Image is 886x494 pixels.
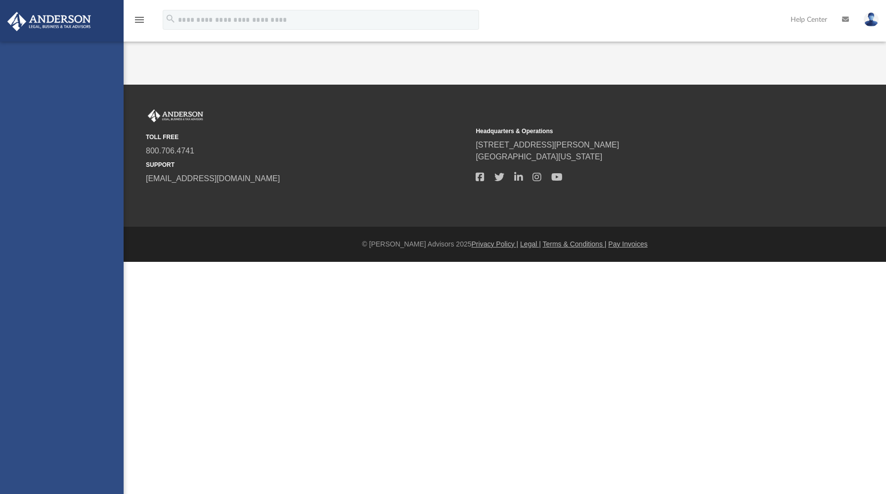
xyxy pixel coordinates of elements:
[124,239,886,249] div: © [PERSON_NAME] Advisors 2025
[146,160,469,169] small: SUPPORT
[476,141,619,149] a: [STREET_ADDRESS][PERSON_NAME]
[520,240,541,248] a: Legal |
[146,109,205,122] img: Anderson Advisors Platinum Portal
[165,13,176,24] i: search
[133,14,145,26] i: menu
[864,12,879,27] img: User Pic
[133,19,145,26] a: menu
[476,152,602,161] a: [GEOGRAPHIC_DATA][US_STATE]
[146,174,280,183] a: [EMAIL_ADDRESS][DOMAIN_NAME]
[146,133,469,142] small: TOLL FREE
[146,147,194,155] a: 800.706.4741
[608,240,647,248] a: Pay Invoices
[4,12,94,31] img: Anderson Advisors Platinum Portal
[472,240,519,248] a: Privacy Policy |
[543,240,607,248] a: Terms & Conditions |
[476,127,798,136] small: Headquarters & Operations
